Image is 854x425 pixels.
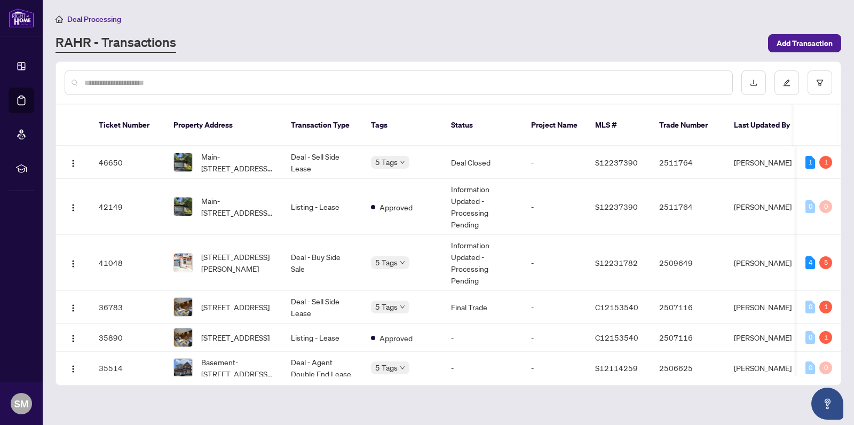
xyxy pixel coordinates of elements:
span: Deal Processing [67,14,121,24]
td: Deal - Sell Side Lease [282,146,362,179]
span: S12114259 [595,363,638,373]
img: Logo [69,334,77,343]
button: Logo [65,298,82,316]
img: thumbnail-img [174,254,192,272]
button: edit [774,70,799,95]
img: Logo [69,203,77,212]
td: [PERSON_NAME] [725,291,805,324]
div: 1 [819,156,832,169]
span: [STREET_ADDRESS][PERSON_NAME] [201,251,274,274]
img: thumbnail-img [174,153,192,171]
td: 42149 [90,179,165,235]
td: [PERSON_NAME] [725,146,805,179]
td: [PERSON_NAME] [725,179,805,235]
td: 46650 [90,146,165,179]
div: 0 [819,361,832,374]
span: Approved [379,201,413,213]
td: [PERSON_NAME] [725,324,805,352]
td: 35514 [90,352,165,384]
span: filter [816,79,824,86]
span: C12153540 [595,302,638,312]
div: 4 [805,256,815,269]
button: Logo [65,198,82,215]
span: 5 Tags [375,301,398,313]
td: Deal - Sell Side Lease [282,291,362,324]
span: Add Transaction [777,35,833,52]
img: Logo [69,304,77,312]
th: Ticket Number [90,105,165,146]
td: Deal Closed [442,146,523,179]
td: 2509649 [651,235,725,291]
td: Listing - Lease [282,179,362,235]
img: Logo [69,259,77,268]
td: [PERSON_NAME] [725,352,805,384]
td: 35890 [90,324,165,352]
span: Basement-[STREET_ADDRESS][PERSON_NAME] [201,356,274,380]
div: 0 [805,361,815,374]
a: RAHR - Transactions [56,34,176,53]
span: S12237390 [595,202,638,211]
td: - [523,146,587,179]
span: S12231782 [595,258,638,267]
img: thumbnail-img [174,328,192,347]
span: 5 Tags [375,361,398,374]
button: Add Transaction [768,34,841,52]
th: Property Address [165,105,282,146]
img: thumbnail-img [174,359,192,377]
img: Logo [69,365,77,373]
td: Deal - Agent Double End Lease [282,352,362,384]
span: Approved [379,332,413,344]
span: home [56,15,63,23]
span: S12237390 [595,158,638,167]
td: - [523,291,587,324]
td: 2506625 [651,352,725,384]
span: edit [783,79,790,86]
td: - [523,324,587,352]
td: [PERSON_NAME] [725,235,805,291]
img: thumbnail-img [174,198,192,216]
span: down [400,304,405,310]
button: Logo [65,154,82,171]
span: down [400,260,405,265]
button: Logo [65,359,82,376]
span: 5 Tags [375,256,398,269]
th: Trade Number [651,105,725,146]
div: 0 [805,331,815,344]
button: Logo [65,329,82,346]
span: Main-[STREET_ADDRESS][PERSON_NAME] [201,195,274,218]
span: down [400,160,405,165]
span: [STREET_ADDRESS] [201,301,270,313]
span: SM [14,396,28,411]
td: Listing - Lease [282,324,362,352]
span: down [400,365,405,371]
td: - [442,324,523,352]
span: [STREET_ADDRESS] [201,332,270,343]
td: Deal - Buy Side Sale [282,235,362,291]
div: 0 [805,301,815,313]
td: - [523,235,587,291]
div: 1 [819,301,832,313]
td: - [523,352,587,384]
button: download [741,70,766,95]
th: Transaction Type [282,105,362,146]
div: 5 [819,256,832,269]
img: Logo [69,159,77,168]
td: 2507116 [651,291,725,324]
div: 1 [819,331,832,344]
span: C12153540 [595,333,638,342]
td: 2511764 [651,179,725,235]
span: Main-[STREET_ADDRESS][PERSON_NAME] [201,151,274,174]
span: download [750,79,757,86]
div: 0 [819,200,832,213]
th: Project Name [523,105,587,146]
td: 36783 [90,291,165,324]
td: Final Trade [442,291,523,324]
button: filter [808,70,832,95]
td: Information Updated - Processing Pending [442,179,523,235]
div: 0 [805,200,815,213]
td: - [442,352,523,384]
td: 2507116 [651,324,725,352]
button: Logo [65,254,82,271]
img: thumbnail-img [174,298,192,316]
button: Open asap [811,388,843,420]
